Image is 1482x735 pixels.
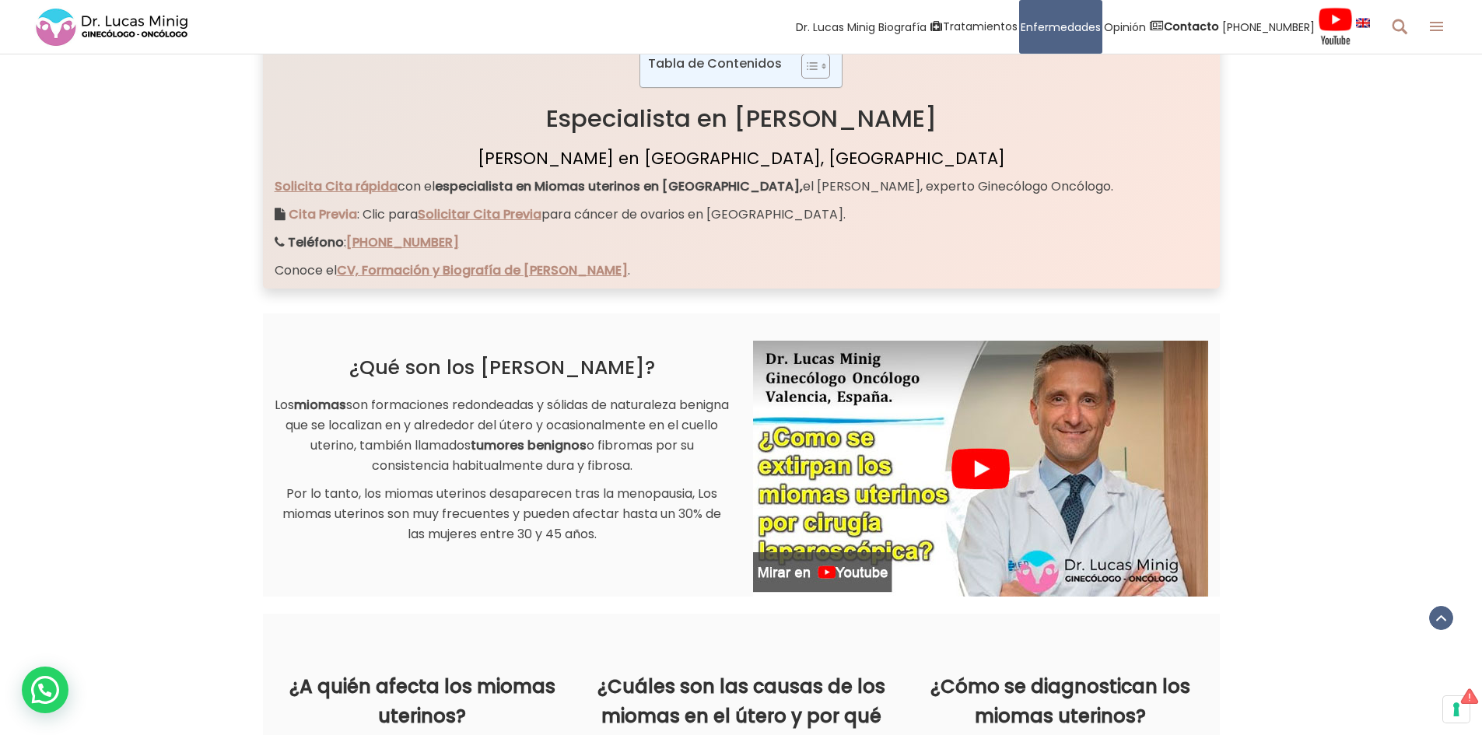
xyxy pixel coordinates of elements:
strong: especialista en Miomas uterinos en [GEOGRAPHIC_DATA], [435,177,803,195]
span: Tratamientos [943,18,1018,36]
a: Cita Previa [289,205,357,223]
img: language english [1356,18,1370,27]
p: con el el [PERSON_NAME], experto Ginecólogo Oncólogo. [275,177,1208,197]
span: Opinión [1104,18,1146,36]
span: Dr. Lucas Minig [796,18,875,36]
strong: miomas [294,396,346,414]
p: : [275,233,1208,253]
p: Conoce el . [275,261,1208,281]
span: [PERSON_NAME] en [GEOGRAPHIC_DATA], [GEOGRAPHIC_DATA] [478,147,1005,170]
h1: Especialista en [PERSON_NAME] [275,103,1208,133]
strong: ¿A quién afecta los miomas uterinos? [289,674,555,729]
strong: tumores benignos [471,436,587,454]
a: [PHONE_NUMBER] [346,233,459,251]
p: Los son formaciones redondeadas y sólidas de naturaleza benigna que se localizan en y alrededor d... [275,395,730,476]
a: Solicitar Cita Previa [418,205,541,223]
a: Solicita Cita rápida [275,177,398,195]
p: Por lo tanto, los miomas uterinos desaparecen tras la menopausia, Los miomas uterinos son muy fre... [275,484,730,544]
a: Toggle Table of Content [790,53,826,79]
span: Biografía [878,18,927,36]
strong: Contacto [1164,19,1219,34]
img: Videos Youtube Ginecología [1318,7,1353,46]
a: CV, Formación y Biografía de [PERSON_NAME] [337,261,628,279]
span: [PHONE_NUMBER] [1222,18,1315,36]
strong: Teléfono [288,233,344,251]
p: Tabla de Contenidos [648,54,782,72]
p: : Clic para para cáncer de ovarios en [GEOGRAPHIC_DATA]. [275,205,1208,225]
div: WhatsApp contact [22,667,68,713]
h2: ¿Qué son los [PERSON_NAME]? [275,356,730,380]
span: Enfermedades [1021,18,1101,36]
img: Como se extirpan los miomas uterinos por cirugía laparoscópica [753,341,1208,597]
strong: ¿Cómo se diagnostican los miomas uterinos? [930,674,1190,729]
